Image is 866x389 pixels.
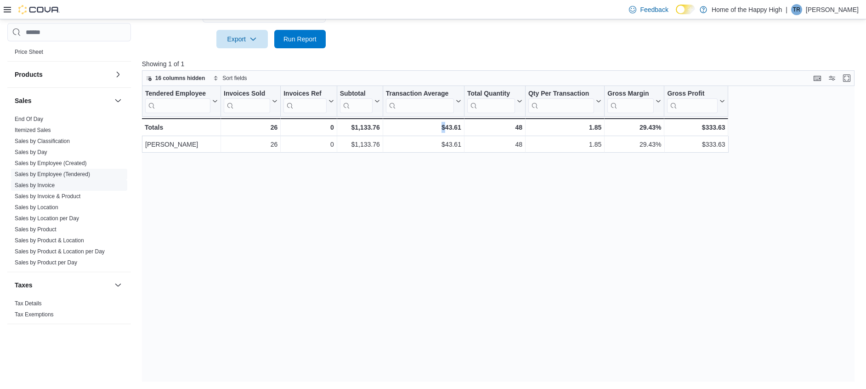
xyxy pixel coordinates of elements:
button: 16 columns hidden [142,73,209,84]
div: 0 [283,139,334,150]
button: Sales [113,95,124,106]
div: 48 [467,122,522,133]
a: Tax Details [15,300,42,307]
div: Invoices Sold [224,90,270,113]
div: Total Quantity [467,90,515,113]
a: Sales by Invoice [15,182,55,189]
p: Home of the Happy High [712,4,782,15]
a: Sales by Employee (Created) [15,160,87,166]
a: Tax Exemptions [15,311,54,318]
div: Invoices Sold [224,90,270,98]
a: Itemized Sales [15,127,51,133]
button: Qty Per Transaction [528,90,601,113]
span: Sales by Classification [15,137,70,145]
div: [PERSON_NAME] [145,139,218,150]
div: $43.61 [386,139,461,150]
span: Export [222,30,262,48]
button: Total Quantity [467,90,522,113]
button: Invoices Ref [283,90,334,113]
button: Gross Profit [667,90,725,113]
div: 29.43% [607,139,661,150]
div: Tendered Employee [145,90,210,113]
div: Pricing [7,46,131,61]
a: End Of Day [15,116,43,122]
div: Gross Profit [667,90,718,98]
span: Sales by Invoice [15,182,55,189]
a: Sales by Location per Day [15,215,79,222]
button: Keyboard shortcuts [812,73,823,84]
a: Sales by Product & Location [15,237,84,244]
input: Dark Mode [676,5,695,14]
a: Sales by Employee (Tendered) [15,171,90,177]
div: Qty Per Transaction [528,90,594,113]
div: Transaction Average [385,90,453,113]
div: Total Quantity [467,90,515,98]
a: Price Sheet [15,49,43,55]
a: Sales by Classification [15,138,70,144]
span: Sales by Invoice & Product [15,193,80,200]
div: $333.63 [667,139,725,150]
div: Gross Margin [607,90,654,98]
button: Gross Margin [607,90,661,113]
div: $43.61 [385,122,461,133]
h3: Sales [15,96,32,105]
div: Tom Rishaur [791,4,802,15]
span: Sales by Day [15,149,47,156]
span: Price Sheet [15,48,43,56]
a: Sales by Product & Location per Day [15,248,105,255]
span: Run Report [283,34,317,44]
div: $1,133.76 [340,139,380,150]
span: 16 columns hidden [155,74,205,82]
div: $333.63 [667,122,725,133]
div: Totals [145,122,218,133]
div: Subtotal [340,90,372,113]
div: Invoices Ref [283,90,326,113]
a: Sales by Invoice & Product [15,193,80,200]
button: Products [15,70,111,79]
div: 0 [283,122,334,133]
a: Sales by Location [15,204,58,211]
button: Subtotal [340,90,379,113]
button: Transaction Average [385,90,461,113]
a: Feedback [625,0,672,19]
h3: Products [15,70,43,79]
button: Invoices Sold [224,90,277,113]
button: Enter fullscreen [841,73,852,84]
a: Sales by Product [15,226,57,233]
img: Cova [18,5,60,14]
button: Display options [826,73,838,84]
div: 1.85 [528,139,601,150]
button: Sales [15,96,111,105]
button: Run Report [274,30,326,48]
div: Invoices Ref [283,90,326,98]
div: 29.43% [607,122,661,133]
span: Sales by Employee (Tendered) [15,171,90,178]
div: Gross Margin [607,90,654,113]
div: Gross Profit [667,90,718,113]
div: 26 [224,122,277,133]
a: Sales by Product per Day [15,259,77,266]
div: Transaction Average [385,90,453,98]
div: 26 [224,139,277,150]
button: Taxes [113,280,124,291]
a: Sales by Day [15,149,47,155]
div: Taxes [7,298,131,324]
span: Feedback [640,5,668,14]
span: Sales by Employee (Created) [15,160,87,167]
span: Dark Mode [676,14,676,15]
div: 1.85 [528,122,601,133]
button: Sort fields [209,73,250,84]
button: Products [113,69,124,80]
span: End Of Day [15,115,43,123]
div: Qty Per Transaction [528,90,594,98]
p: | [786,4,787,15]
h3: Taxes [15,280,33,290]
button: Taxes [15,280,111,290]
p: Showing 1 of 1 [142,59,862,69]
